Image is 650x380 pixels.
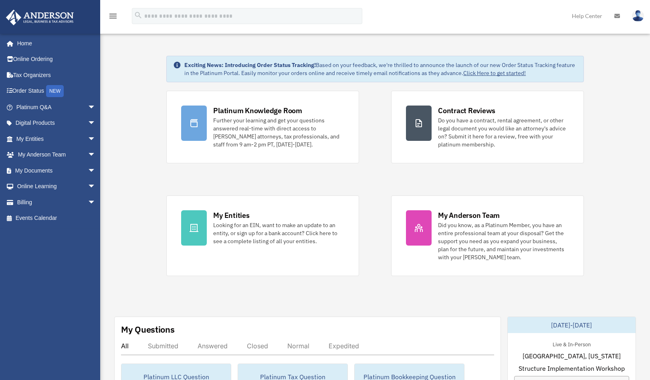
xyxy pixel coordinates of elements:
div: Live & In-Person [546,339,597,348]
div: [DATE]-[DATE] [508,317,636,333]
img: Anderson Advisors Platinum Portal [4,10,76,25]
i: search [134,11,143,20]
span: arrow_drop_down [88,131,104,147]
div: Expedited [329,342,359,350]
span: [GEOGRAPHIC_DATA], [US_STATE] [523,351,621,361]
div: Normal [287,342,309,350]
span: arrow_drop_down [88,147,104,163]
a: Platinum Knowledge Room Further your learning and get your questions answered real-time with dire... [166,91,359,163]
a: My Anderson Team Did you know, as a Platinum Member, you have an entire professional team at your... [391,195,584,276]
div: Further your learning and get your questions answered real-time with direct access to [PERSON_NAM... [213,116,344,148]
span: arrow_drop_down [88,163,104,179]
a: Contract Reviews Do you have a contract, rental agreement, or other legal document you would like... [391,91,584,163]
a: Events Calendar [6,210,108,226]
a: Home [6,35,104,51]
div: My Questions [121,323,175,335]
a: Digital Productsarrow_drop_down [6,115,108,131]
a: Order StatusNEW [6,83,108,100]
div: Platinum Knowledge Room [213,106,302,116]
div: Answered [198,342,228,350]
span: arrow_drop_down [88,115,104,132]
a: Online Ordering [6,51,108,67]
a: Click Here to get started! [463,69,526,77]
div: NEW [46,85,64,97]
div: Do you have a contract, rental agreement, or other legal document you would like an attorney's ad... [438,116,569,148]
span: arrow_drop_down [88,179,104,195]
div: Contract Reviews [438,106,495,116]
a: Tax Organizers [6,67,108,83]
span: Structure Implementation Workshop [519,364,625,373]
i: menu [108,11,118,21]
a: Billingarrow_drop_down [6,194,108,210]
a: Platinum Q&Aarrow_drop_down [6,99,108,115]
a: menu [108,14,118,21]
div: Closed [247,342,268,350]
a: My Documentsarrow_drop_down [6,163,108,179]
div: Based on your feedback, we're thrilled to announce the launch of our new Order Status Tracking fe... [184,61,577,77]
div: Submitted [148,342,178,350]
strong: Exciting News: Introducing Order Status Tracking! [184,61,316,69]
a: My Anderson Teamarrow_drop_down [6,147,108,163]
div: Looking for an EIN, want to make an update to an entity, or sign up for a bank account? Click her... [213,221,344,245]
div: My Entities [213,210,249,220]
img: User Pic [632,10,644,22]
a: My Entitiesarrow_drop_down [6,131,108,147]
a: Online Learningarrow_drop_down [6,179,108,195]
span: arrow_drop_down [88,194,104,211]
div: All [121,342,129,350]
span: arrow_drop_down [88,99,104,116]
div: My Anderson Team [438,210,500,220]
div: Did you know, as a Platinum Member, you have an entire professional team at your disposal? Get th... [438,221,569,261]
a: My Entities Looking for an EIN, want to make an update to an entity, or sign up for a bank accoun... [166,195,359,276]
